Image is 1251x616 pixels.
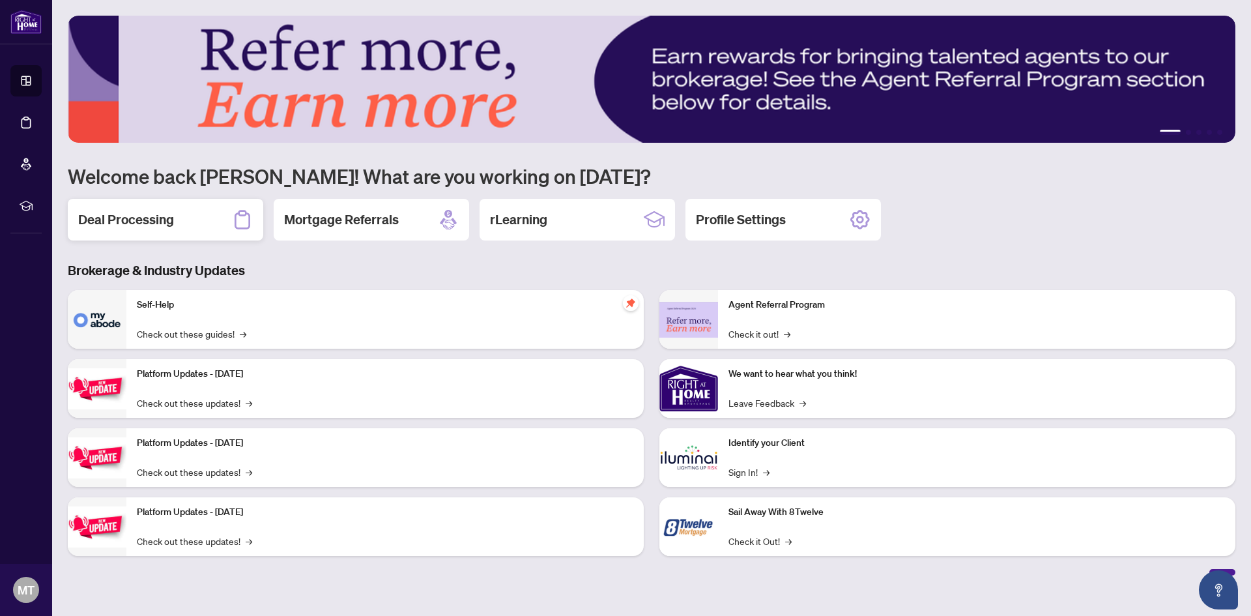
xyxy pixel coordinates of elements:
img: Platform Updates - July 8, 2025 [68,437,126,478]
h1: Welcome back [PERSON_NAME]! What are you working on [DATE]? [68,164,1235,188]
button: 4 [1207,130,1212,135]
h2: Deal Processing [78,211,174,229]
button: 1 [1160,130,1181,135]
span: → [785,534,792,548]
a: Check out these guides!→ [137,327,246,341]
a: Check it Out!→ [728,534,792,548]
p: Sail Away With 8Twelve [728,505,1225,520]
img: logo [10,10,42,34]
p: Agent Referral Program [728,298,1225,312]
img: Slide 0 [68,16,1235,143]
span: → [246,465,252,479]
img: Agent Referral Program [659,302,718,338]
span: → [784,327,790,341]
p: Platform Updates - [DATE] [137,367,633,381]
img: Sail Away With 8Twelve [659,497,718,556]
span: → [240,327,246,341]
span: → [246,534,252,548]
span: → [246,396,252,410]
button: 3 [1196,130,1201,135]
img: We want to hear what you think! [659,359,718,418]
p: Identify your Client [728,436,1225,450]
p: Platform Updates - [DATE] [137,505,633,520]
a: Leave Feedback→ [728,396,806,410]
img: Self-Help [68,290,126,349]
span: → [763,465,769,479]
span: → [799,396,806,410]
a: Check it out!→ [728,327,790,341]
a: Check out these updates!→ [137,534,252,548]
h2: rLearning [490,211,547,229]
h2: Profile Settings [696,211,786,229]
img: Platform Updates - July 21, 2025 [68,368,126,409]
p: Self-Help [137,298,633,312]
button: 5 [1217,130,1222,135]
h2: Mortgage Referrals [284,211,399,229]
img: Identify your Client [659,428,718,487]
img: Platform Updates - June 23, 2025 [68,506,126,548]
h3: Brokerage & Industry Updates [68,261,1235,280]
a: Sign In!→ [728,465,769,479]
p: Platform Updates - [DATE] [137,436,633,450]
a: Check out these updates!→ [137,396,252,410]
span: MT [18,581,35,599]
span: pushpin [623,295,639,311]
a: Check out these updates!→ [137,465,252,479]
button: Open asap [1199,570,1238,609]
p: We want to hear what you think! [728,367,1225,381]
button: 2 [1186,130,1191,135]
